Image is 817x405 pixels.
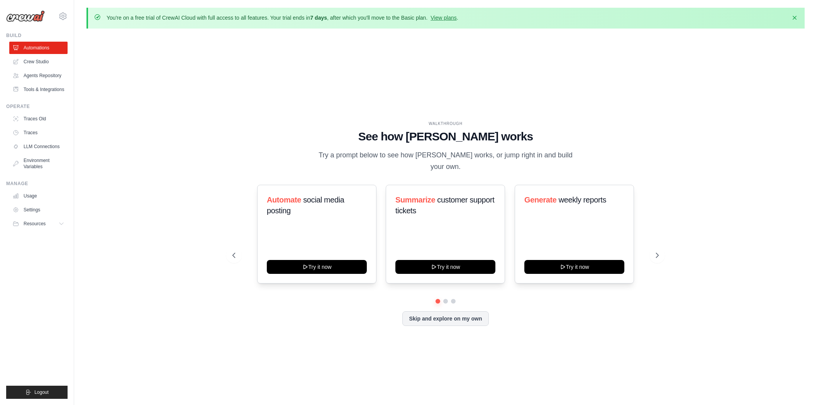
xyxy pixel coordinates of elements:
span: weekly reports [558,196,606,204]
a: Crew Studio [9,56,68,68]
span: Summarize [395,196,435,204]
a: Automations [9,42,68,54]
a: Traces Old [9,113,68,125]
div: WALKTHROUGH [232,121,659,127]
div: Build [6,32,68,39]
span: social media posting [267,196,344,215]
span: Logout [34,389,49,395]
button: Logout [6,386,68,399]
button: Try it now [267,260,367,274]
a: Usage [9,190,68,202]
p: You're on a free trial of CrewAI Cloud with full access to all features. Your trial ends in , aft... [107,14,458,22]
img: Logo [6,10,45,22]
span: customer support tickets [395,196,494,215]
h1: See how [PERSON_NAME] works [232,130,659,143]
a: Traces [9,127,68,139]
a: Environment Variables [9,154,68,173]
a: LLM Connections [9,140,68,153]
p: Try a prompt below to see how [PERSON_NAME] works, or jump right in and build your own. [316,150,575,172]
a: Agents Repository [9,69,68,82]
button: Resources [9,218,68,230]
a: View plans [431,15,456,21]
button: Try it now [395,260,495,274]
button: Skip and explore on my own [402,311,488,326]
strong: 7 days [310,15,327,21]
div: Operate [6,103,68,110]
span: Automate [267,196,301,204]
span: Resources [24,221,46,227]
div: Manage [6,181,68,187]
a: Tools & Integrations [9,83,68,96]
button: Try it now [524,260,624,274]
a: Settings [9,204,68,216]
span: Generate [524,196,557,204]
